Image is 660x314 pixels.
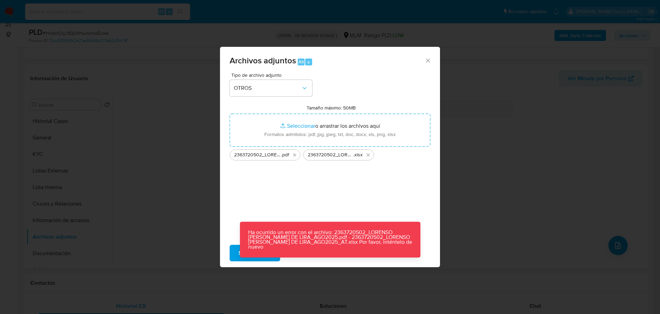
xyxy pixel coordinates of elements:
[425,57,431,63] button: Cerrar
[307,59,310,65] span: a
[353,151,363,158] span: .xlsx
[230,245,280,261] button: Subir archivo
[234,151,281,158] span: 2363720502_LORENSO [PERSON_NAME] DE LIRA_AGO2025
[239,245,271,261] span: Subir archivo
[292,245,314,261] span: Cancelar
[240,222,420,258] p: Ha ocurrido un error con el archivo: 2363720502_LORENSO [PERSON_NAME] DE LIRA_AGO2025.pdf - 23637...
[234,85,301,92] span: OTROS
[281,151,289,158] span: .pdf
[231,73,314,77] span: Tipo de archivo adjunto
[298,59,304,65] span: Alt
[364,151,372,159] button: Eliminar 2363720502_LORENSO CUELLAR DE LIRA_AGO2025_AT.xlsx
[307,105,356,111] label: Tamaño máximo: 50MB
[230,147,430,160] ul: Archivos seleccionados
[308,151,353,158] span: 2363720502_LORENSO [PERSON_NAME] DE LIRA_AGO2025_AT
[230,80,312,96] button: OTROS
[290,151,299,159] button: Eliminar 2363720502_LORENSO CUELLAR DE LIRA_AGO2025.pdf
[230,54,296,66] span: Archivos adjuntos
